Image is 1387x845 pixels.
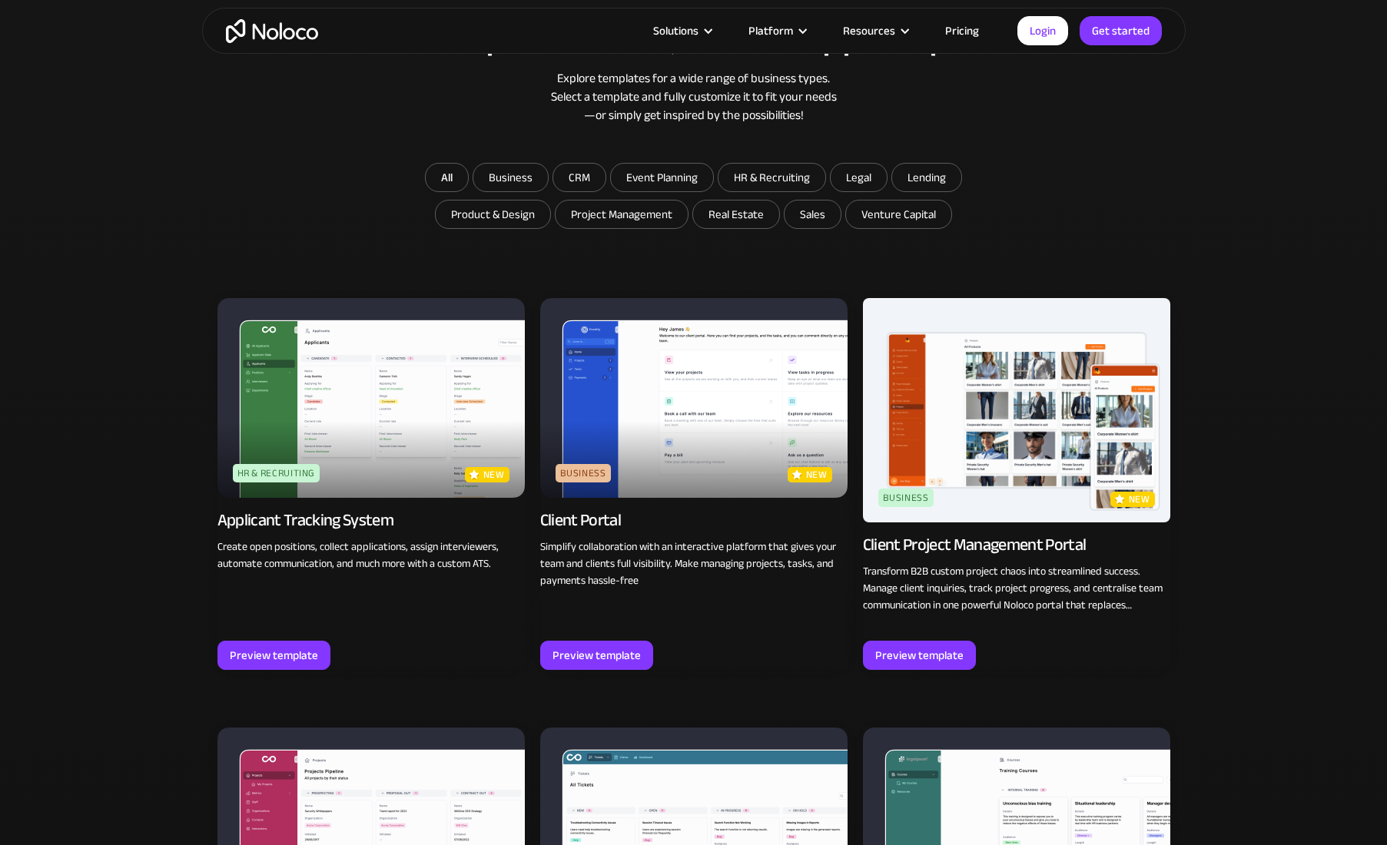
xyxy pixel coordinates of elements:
p: Create open positions, collect applications, assign interviewers, automate communication, and muc... [217,538,525,572]
a: BusinessnewClient PortalSimplify collaboration with an interactive platform that gives your team ... [540,298,848,669]
div: Preview template [875,645,964,665]
a: Login [1017,16,1068,45]
p: Transform B2B custom project chaos into streamlined success. Manage client inquiries, track proje... [863,563,1170,614]
div: Platform [748,21,793,41]
p: Simplify collaboration with an interactive platform that gives your team and clients full visibil... [540,538,848,589]
a: All [425,163,469,192]
div: Explore templates for a wide range of business types. Select a template and fully customize it to... [217,69,1170,124]
div: Preview template [230,645,318,665]
a: BusinessnewClient Project Management PortalTransform B2B custom project chaos into streamlined su... [863,298,1170,669]
div: Preview template [552,645,641,665]
div: Client Project Management Portal [863,534,1087,555]
div: Business [556,464,611,482]
a: home [226,19,318,43]
div: Applicant Tracking System [217,509,394,531]
div: Solutions [653,21,698,41]
a: HR & RecruitingnewApplicant Tracking SystemCreate open positions, collect applications, assign in... [217,298,525,669]
p: new [806,467,828,482]
div: Resources [843,21,895,41]
form: Email Form [387,163,1001,233]
div: HR & Recruiting [233,464,320,482]
div: Resources [824,21,926,41]
div: Solutions [634,21,729,41]
p: new [1129,492,1150,507]
div: Platform [729,21,824,41]
a: Get started [1080,16,1162,45]
p: new [483,467,505,482]
div: Client Portal [540,509,621,531]
div: Business [878,489,934,507]
a: Pricing [926,21,998,41]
